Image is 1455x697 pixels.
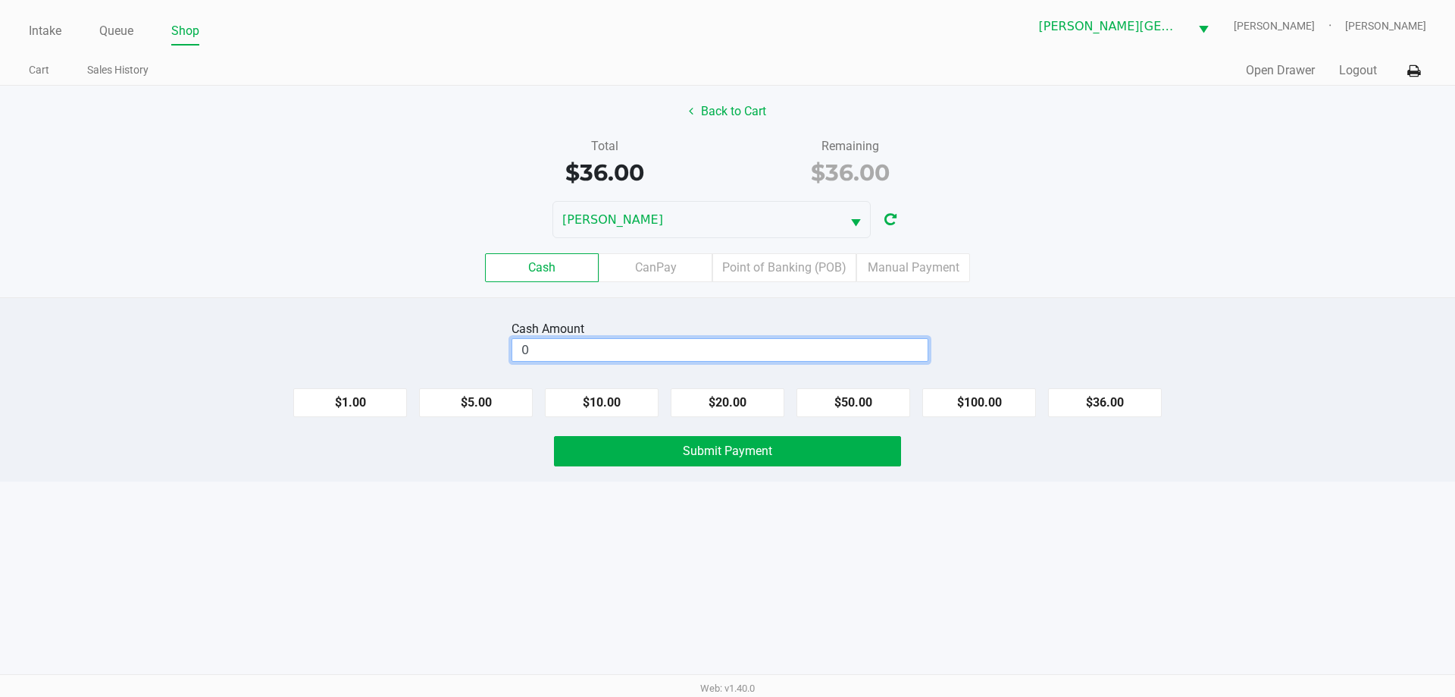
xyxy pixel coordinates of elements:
[599,253,712,282] label: CanPay
[679,97,776,126] button: Back to Cart
[493,155,716,190] div: $36.00
[493,137,716,155] div: Total
[99,20,133,42] a: Queue
[739,137,962,155] div: Remaining
[922,388,1036,417] button: $100.00
[29,20,61,42] a: Intake
[1189,8,1218,44] button: Select
[683,444,772,458] span: Submit Payment
[293,388,407,417] button: $1.00
[671,388,784,417] button: $20.00
[419,388,533,417] button: $5.00
[739,155,962,190] div: $36.00
[1048,388,1162,417] button: $36.00
[700,683,755,694] span: Web: v1.40.0
[796,388,910,417] button: $50.00
[841,202,870,237] button: Select
[171,20,199,42] a: Shop
[1246,61,1315,80] button: Open Drawer
[1039,17,1180,36] span: [PERSON_NAME][GEOGRAPHIC_DATA]
[554,436,901,466] button: Submit Payment
[1234,18,1345,34] span: [PERSON_NAME]
[87,61,149,80] a: Sales History
[512,320,590,338] div: Cash Amount
[856,253,970,282] label: Manual Payment
[712,253,856,282] label: Point of Banking (POB)
[1345,18,1426,34] span: [PERSON_NAME]
[29,61,49,80] a: Cart
[545,388,659,417] button: $10.00
[485,253,599,282] label: Cash
[562,211,832,229] span: [PERSON_NAME]
[1339,61,1377,80] button: Logout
